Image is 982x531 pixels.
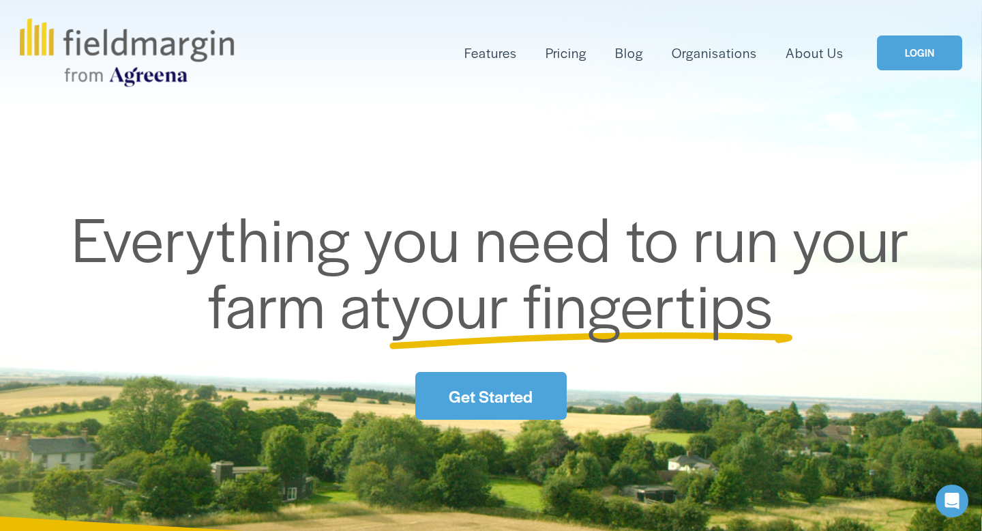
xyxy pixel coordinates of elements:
a: Organisations [672,42,757,64]
a: folder dropdown [464,42,517,64]
img: fieldmargin.com [20,18,234,87]
a: About Us [786,42,844,64]
a: Pricing [546,42,586,64]
span: Everything you need to run your farm at [72,194,925,346]
span: Features [464,43,517,63]
div: Open Intercom Messenger [936,485,968,517]
span: your fingertips [391,260,774,346]
a: Blog [615,42,643,64]
a: Get Started [415,372,566,420]
a: LOGIN [877,35,962,70]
